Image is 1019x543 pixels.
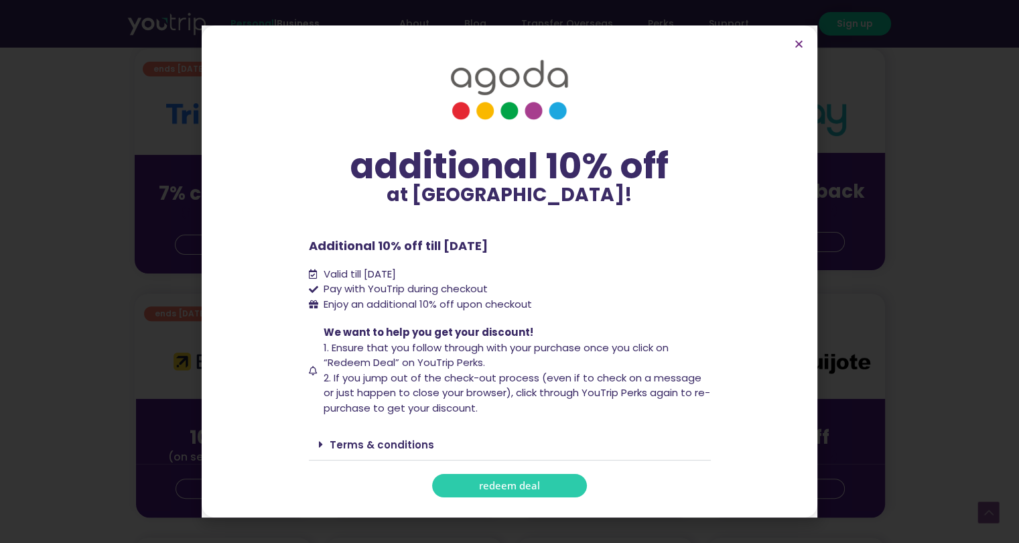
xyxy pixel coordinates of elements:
a: Close [794,39,804,49]
span: redeem deal [479,481,540,491]
div: Terms & conditions [309,429,711,461]
p: at [GEOGRAPHIC_DATA]! [309,186,711,204]
span: 2. If you jump out of the check-out process (even if to check on a message or just happen to clos... [324,371,710,415]
p: Additional 10% off till [DATE] [309,237,711,255]
span: 1. Ensure that you follow through with your purchase once you click on “Redeem Deal” on YouTrip P... [324,341,669,370]
span: Valid till [DATE] [320,267,396,282]
a: redeem deal [432,474,587,497]
span: We want to help you get your discount! [324,325,533,339]
a: Terms & conditions [330,438,434,452]
div: additional 10% off [309,147,711,186]
span: Pay with YouTrip during checkout [320,282,488,297]
span: Enjoy an additional 10% off upon checkout [324,297,532,311]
